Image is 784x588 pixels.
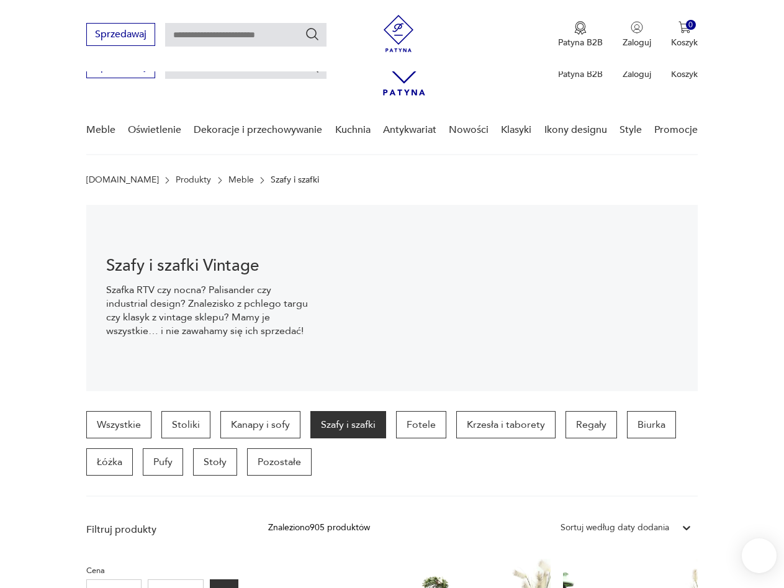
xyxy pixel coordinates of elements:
a: Ikony designu [544,106,607,154]
a: Stoły [193,448,237,476]
a: Kuchnia [335,106,371,154]
a: Produkty [176,175,211,185]
p: Koszyk [671,37,698,48]
iframe: Smartsupp widget button [742,538,777,573]
p: Patyna B2B [558,68,603,80]
button: 0Koszyk [671,21,698,48]
p: Koszyk [671,68,698,80]
p: Patyna B2B [558,37,603,48]
div: 0 [686,20,696,30]
button: Patyna B2B [558,21,603,48]
a: Kanapy i sofy [220,411,300,438]
img: Patyna - sklep z meblami i dekoracjami vintage [380,15,417,52]
a: Pozostałe [247,448,312,476]
a: Antykwariat [383,106,436,154]
a: Szafy i szafki [310,411,386,438]
p: Zaloguj [623,37,651,48]
div: Sortuj według daty dodania [561,521,669,535]
a: Promocje [654,106,698,154]
a: Style [620,106,642,154]
img: Ikona koszyka [678,21,691,34]
a: Klasyki [501,106,531,154]
a: Łóżka [86,448,133,476]
button: Szukaj [305,27,320,42]
a: Meble [86,106,115,154]
h1: Szafy i szafki Vintage [106,258,311,273]
a: Pufy [143,448,183,476]
p: Cena [86,564,238,577]
a: Sprzedawaj [86,31,155,40]
a: Stoliki [161,411,210,438]
img: Ikonka użytkownika [631,21,643,34]
a: Sprzedawaj [86,63,155,72]
a: Krzesła i taborety [456,411,556,438]
p: Szafka RTV czy nocna? Palisander czy industrial design? Znalezisko z pchlego targu czy klasyk z v... [106,283,311,338]
img: Ikona medalu [574,21,587,35]
a: Fotele [396,411,446,438]
a: Ikona medaluPatyna B2B [558,21,603,48]
a: Nowości [449,106,489,154]
p: Filtruj produkty [86,523,238,536]
a: Oświetlenie [128,106,181,154]
a: Wszystkie [86,411,151,438]
button: Zaloguj [623,21,651,48]
a: [DOMAIN_NAME] [86,175,159,185]
button: Sprzedawaj [86,23,155,46]
a: Regały [565,411,617,438]
div: Znaleziono 905 produktów [268,521,370,535]
p: Szafy i szafki [271,175,319,185]
a: Meble [228,175,254,185]
p: Zaloguj [623,68,651,80]
a: Biurka [627,411,676,438]
a: Dekoracje i przechowywanie [194,106,322,154]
